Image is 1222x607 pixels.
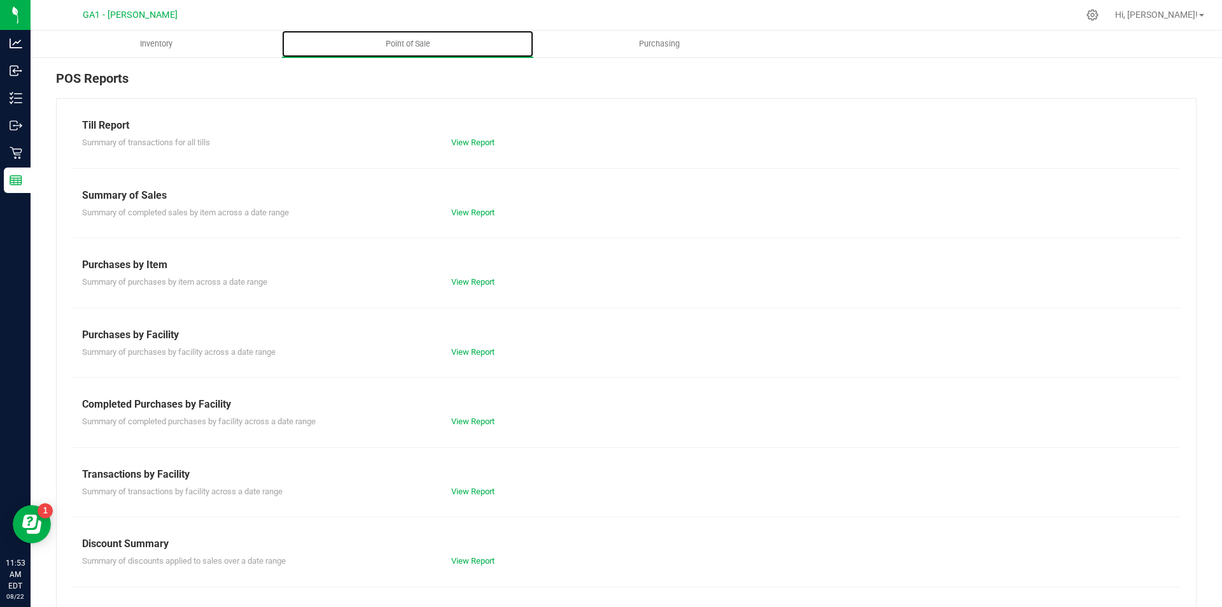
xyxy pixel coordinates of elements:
[13,505,51,543] iframe: Resource center
[533,31,785,57] a: Purchasing
[1115,10,1198,20] span: Hi, [PERSON_NAME]!
[82,417,316,426] span: Summary of completed purchases by facility across a date range
[282,31,533,57] a: Point of Sale
[82,347,276,357] span: Summary of purchases by facility across a date range
[1085,9,1100,21] div: Manage settings
[10,92,22,104] inline-svg: Inventory
[451,487,495,496] a: View Report
[10,174,22,187] inline-svg: Reports
[38,503,53,518] iframe: Resource center unread badge
[83,10,178,20] span: GA1 - [PERSON_NAME]
[123,38,190,50] span: Inventory
[82,208,289,217] span: Summary of completed sales by item across a date range
[82,118,1170,133] div: Till Report
[451,417,495,426] a: View Report
[56,69,1197,98] div: POS Reports
[82,467,1170,482] div: Transactions by Facility
[10,119,22,132] inline-svg: Outbound
[369,38,447,50] span: Point of Sale
[10,64,22,77] inline-svg: Inbound
[622,38,697,50] span: Purchasing
[10,146,22,159] inline-svg: Retail
[82,277,267,287] span: Summary of purchases by item across a date range
[82,397,1170,412] div: Completed Purchases by Facility
[451,556,495,566] a: View Report
[451,208,495,217] a: View Report
[31,31,282,57] a: Inventory
[6,557,25,592] p: 11:53 AM EDT
[451,347,495,357] a: View Report
[10,37,22,50] inline-svg: Analytics
[82,327,1170,343] div: Purchases by Facility
[82,487,283,496] span: Summary of transactions by facility across a date range
[82,556,286,566] span: Summary of discounts applied to sales over a date range
[82,138,210,147] span: Summary of transactions for all tills
[451,138,495,147] a: View Report
[82,536,1170,552] div: Discount Summary
[82,257,1170,273] div: Purchases by Item
[6,592,25,601] p: 08/22
[451,277,495,287] a: View Report
[82,188,1170,203] div: Summary of Sales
